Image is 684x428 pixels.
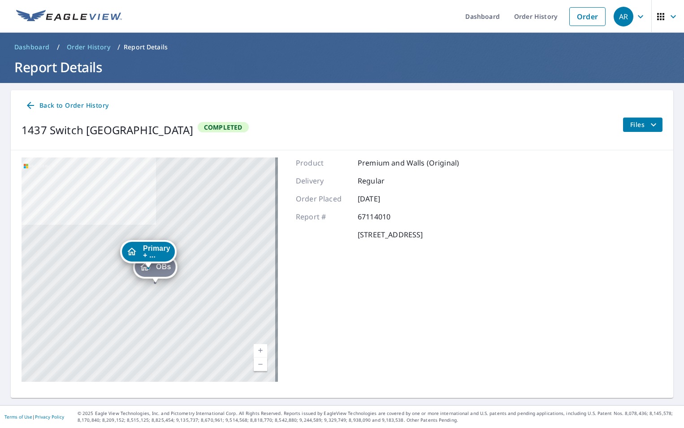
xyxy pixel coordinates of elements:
[22,122,193,138] div: 1437 Switch [GEOGRAPHIC_DATA]
[358,193,411,204] p: [DATE]
[57,42,60,52] li: /
[199,123,248,131] span: Completed
[143,245,170,258] span: Primary + ...
[296,193,350,204] p: Order Placed
[11,58,673,76] h1: Report Details
[16,10,122,23] img: EV Logo
[630,119,659,130] span: Files
[11,40,53,54] a: Dashboard
[124,43,168,52] p: Report Details
[623,118,662,132] button: filesDropdownBtn-67114010
[296,211,350,222] p: Report #
[117,42,120,52] li: /
[14,43,50,52] span: Dashboard
[67,43,110,52] span: Order History
[254,358,267,371] a: Current Level 17, Zoom Out
[120,240,177,268] div: Dropped pin, building Primary + OBs, Residential property, 24860 County Road 73 Calhan, CO 80808
[156,263,171,270] span: OBs
[4,414,64,419] p: |
[358,229,423,240] p: [STREET_ADDRESS]
[63,40,114,54] a: Order History
[296,157,350,168] p: Product
[4,414,32,420] a: Terms of Use
[133,255,177,283] div: Dropped pin, building OBs, Residential property, 24860 County Road 73 Calhan, CO 80808
[569,7,606,26] a: Order
[358,211,411,222] p: 67114010
[296,175,350,186] p: Delivery
[11,40,673,54] nav: breadcrumb
[358,175,411,186] p: Regular
[358,157,459,168] p: Premium and Walls (Original)
[25,100,108,111] span: Back to Order History
[78,410,680,424] p: © 2025 Eagle View Technologies, Inc. and Pictometry International Corp. All Rights Reserved. Repo...
[35,414,64,420] a: Privacy Policy
[254,344,267,358] a: Current Level 17, Zoom In
[22,97,112,114] a: Back to Order History
[614,7,633,26] div: AR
